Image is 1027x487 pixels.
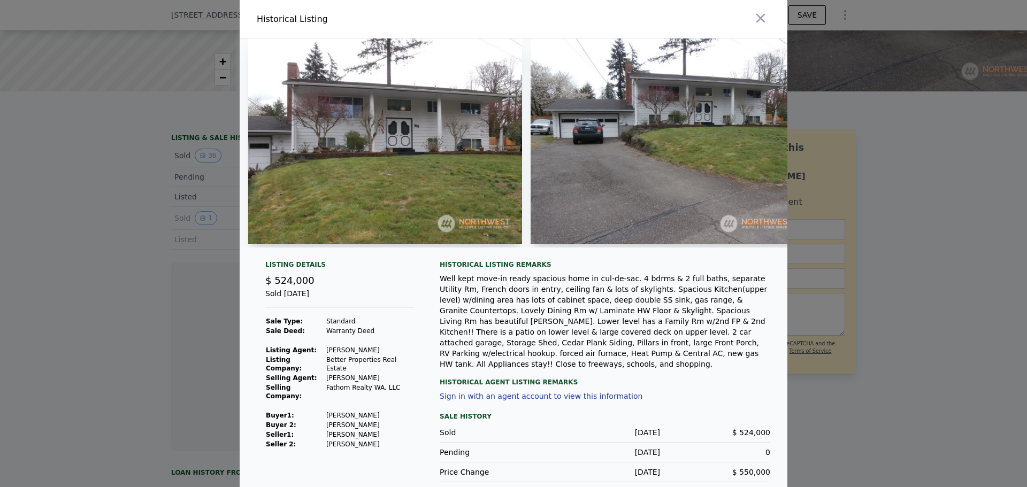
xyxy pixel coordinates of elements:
[326,326,414,336] td: Warranty Deed
[440,369,770,386] div: Historical Agent Listing Remarks
[440,467,550,477] div: Price Change
[257,13,509,26] div: Historical Listing
[440,427,550,438] div: Sold
[266,421,296,429] strong: Buyer 2:
[266,346,317,354] strong: Listing Agent:
[326,439,414,449] td: [PERSON_NAME]
[265,275,315,286] span: $ 524,000
[266,327,305,335] strong: Sale Deed:
[326,373,414,383] td: [PERSON_NAME]
[248,38,522,244] img: Property Img
[550,467,660,477] div: [DATE]
[440,392,642,400] button: Sign in with an agent account to view this information
[265,288,414,308] div: Sold [DATE]
[660,447,770,458] div: 0
[265,260,414,273] div: Listing Details
[550,427,660,438] div: [DATE]
[266,318,303,325] strong: Sale Type:
[266,374,317,382] strong: Selling Agent:
[266,384,302,400] strong: Selling Company:
[326,383,414,401] td: Fathom Realty WA, LLC
[326,411,414,420] td: [PERSON_NAME]
[326,316,414,326] td: Standard
[266,356,302,372] strong: Listing Company:
[266,440,296,448] strong: Seller 2:
[732,468,770,476] span: $ 550,000
[440,410,770,423] div: Sale History
[732,428,770,437] span: $ 524,000
[326,345,414,355] td: [PERSON_NAME]
[440,447,550,458] div: Pending
[266,412,294,419] strong: Buyer 1 :
[326,420,414,430] td: [PERSON_NAME]
[550,447,660,458] div: [DATE]
[531,38,804,244] img: Property Img
[326,355,414,373] td: Better Properties Real Estate
[326,430,414,439] td: [PERSON_NAME]
[440,260,770,269] div: Historical Listing remarks
[440,273,770,369] div: Well kept move-in ready spacious home in cul-de-sac. 4 bdrms & 2 full baths, separate Utility Rm,...
[266,431,294,438] strong: Seller 1 :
